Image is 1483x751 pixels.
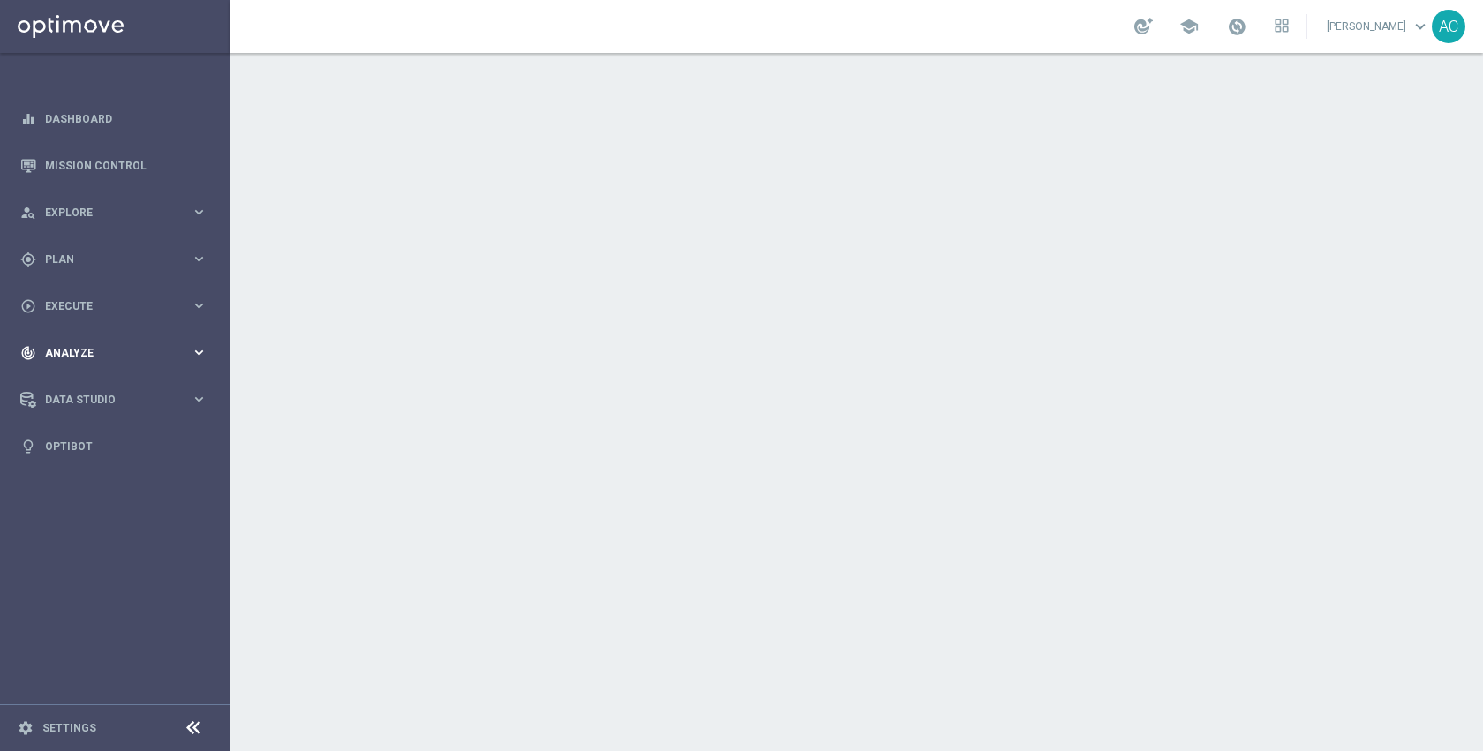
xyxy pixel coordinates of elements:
i: keyboard_arrow_right [191,297,207,314]
div: Data Studio [20,392,191,408]
div: Explore [20,205,191,221]
button: lightbulb Optibot [19,439,208,454]
button: play_circle_outline Execute keyboard_arrow_right [19,299,208,313]
div: Mission Control [20,142,207,189]
span: Analyze [45,348,191,358]
a: [PERSON_NAME]keyboard_arrow_down [1325,13,1432,40]
a: Optibot [45,423,207,469]
span: school [1179,17,1199,36]
i: lightbulb [20,439,36,454]
button: equalizer Dashboard [19,112,208,126]
button: person_search Explore keyboard_arrow_right [19,206,208,220]
span: Data Studio [45,394,191,405]
i: keyboard_arrow_right [191,204,207,221]
i: keyboard_arrow_right [191,391,207,408]
button: Data Studio keyboard_arrow_right [19,393,208,407]
span: Explore [45,207,191,218]
i: track_changes [20,345,36,361]
i: play_circle_outline [20,298,36,314]
button: gps_fixed Plan keyboard_arrow_right [19,252,208,267]
i: settings [18,720,34,736]
button: track_changes Analyze keyboard_arrow_right [19,346,208,360]
i: keyboard_arrow_right [191,251,207,267]
a: Dashboard [45,95,207,142]
a: Mission Control [45,142,207,189]
i: equalizer [20,111,36,127]
i: gps_fixed [20,252,36,267]
i: person_search [20,205,36,221]
div: Optibot [20,423,207,469]
button: Mission Control [19,159,208,173]
span: Plan [45,254,191,265]
div: Plan [20,252,191,267]
a: Settings [42,723,96,733]
i: keyboard_arrow_right [191,344,207,361]
span: Execute [45,301,191,312]
div: Analyze [20,345,191,361]
div: Execute [20,298,191,314]
div: Dashboard [20,95,207,142]
span: keyboard_arrow_down [1411,17,1430,36]
div: AC [1432,10,1465,43]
